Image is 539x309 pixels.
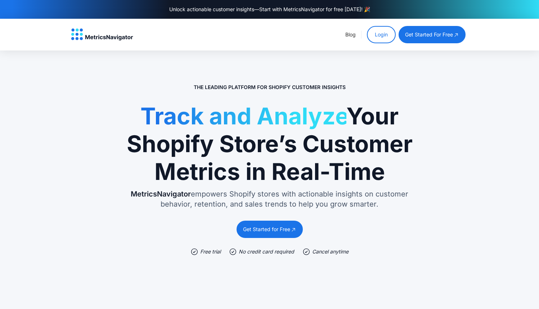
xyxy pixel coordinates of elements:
p: The Leading Platform for Shopify Customer Insights [194,84,346,91]
a: Login [367,26,396,43]
div: No credit card required [239,248,294,255]
div: get started for free [405,31,453,38]
img: open [291,226,296,233]
img: check [191,248,198,255]
img: check [303,248,310,255]
img: open [453,32,459,38]
a: get started for free [399,26,466,43]
div: Cancel anytime [312,248,349,255]
h1: Your Shopify Store’s Customer Metrics in Real-Time [126,102,414,185]
div: Unlock actionable customer insights—Start with MetricsNavigator for free [DATE]! 🎉 [169,6,370,13]
img: MetricsNavigator [71,28,133,41]
a: Blog [345,31,356,37]
div: Free trial [200,248,221,255]
a: Get Started for Free [237,221,303,238]
a: home [71,28,133,41]
span: Track and Analyze [140,102,346,130]
span: MetricsNavigator [131,190,191,198]
img: check [229,248,237,255]
p: empowers Shopify stores with actionable insights on customer behavior, retention, and sales trend... [126,189,414,209]
div: Get Started for Free [243,226,290,233]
